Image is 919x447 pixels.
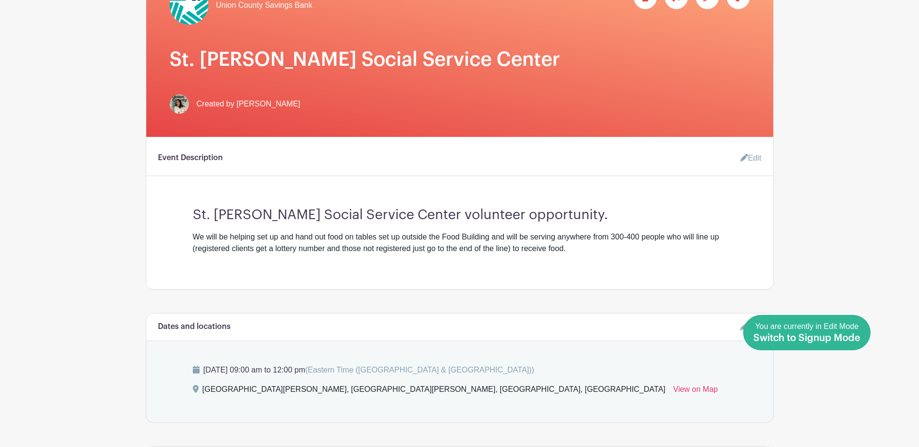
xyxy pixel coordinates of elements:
[170,48,750,71] h1: St. [PERSON_NAME] Social Service Center
[202,384,666,399] div: [GEOGRAPHIC_DATA][PERSON_NAME], [GEOGRAPHIC_DATA][PERSON_NAME], [GEOGRAPHIC_DATA], [GEOGRAPHIC_DATA]
[170,94,189,114] img: otgdrts5.png
[193,231,727,254] div: We will be helping set up and hand out food on tables set up outside the Food Building and will b...
[158,153,223,163] h6: Event Description
[197,98,300,110] span: Created by [PERSON_NAME]
[673,384,718,399] a: View on Map
[193,364,727,376] p: [DATE] 09:00 am to 12:00 pm
[740,319,762,335] a: Edit
[753,322,860,343] span: You are currently in Edit Mode
[753,333,860,343] span: Switch to Signup Mode
[743,315,871,350] a: You are currently in Edit Mode Switch to Signup Mode
[193,199,727,223] h3: St. [PERSON_NAME] Social Service Center volunteer opportunity.
[732,149,762,168] a: Edit
[158,322,231,331] h6: Dates and locations
[305,366,534,374] span: (Eastern Time ([GEOGRAPHIC_DATA] & [GEOGRAPHIC_DATA]))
